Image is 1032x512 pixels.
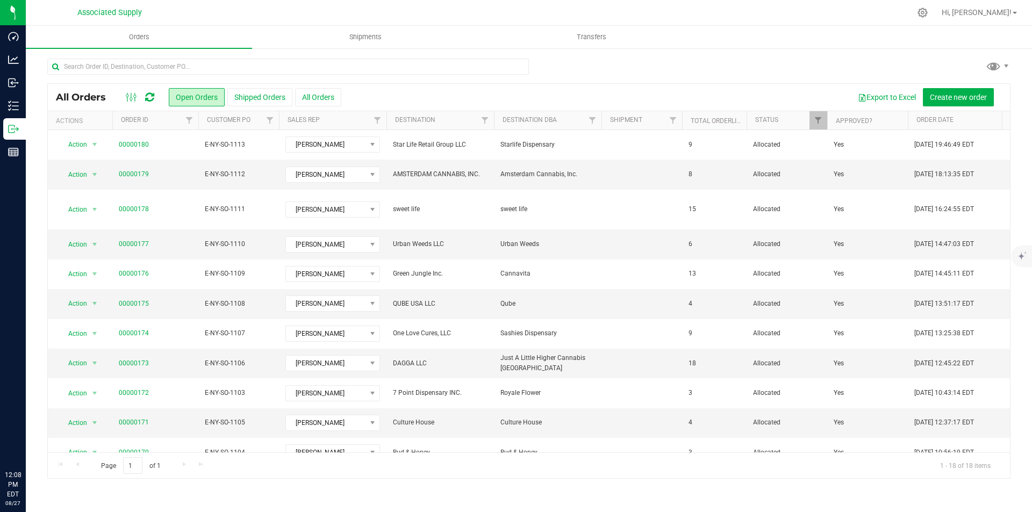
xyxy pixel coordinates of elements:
span: select [88,167,102,182]
span: 8 [689,169,692,179]
span: Associated Supply [77,8,142,17]
span: Cannavita [500,269,595,279]
a: 00000174 [119,328,149,338]
span: select [88,415,102,430]
a: Filter [476,111,494,129]
span: Royale Flower [500,388,595,398]
span: One Love Cures, LLC [393,328,488,338]
input: Search Order ID, Destination, Customer PO... [47,59,529,75]
a: Filter [998,111,1015,129]
span: [PERSON_NAME] [286,326,366,341]
span: E-NY-SO-1110 [205,239,273,249]
span: Action [59,445,88,460]
a: Filter [664,111,682,129]
span: [PERSON_NAME] [286,415,366,430]
span: Orders [114,32,164,42]
button: Export to Excel [851,88,923,106]
span: AMSTERDAM CANNABIS, INC. [393,169,488,179]
button: Open Orders [169,88,225,106]
button: Create new order [923,88,994,106]
span: Culture House [393,417,488,428]
span: DAGGA LLC [393,358,488,369]
span: sweet life [393,204,488,214]
span: [DATE] 13:25:38 EDT [914,328,974,338]
span: select [88,137,102,152]
span: Yes [834,239,844,249]
span: Allocated [753,299,821,309]
span: select [88,237,102,252]
span: select [88,445,102,460]
span: E-NY-SO-1112 [205,169,273,179]
span: Action [59,202,88,217]
span: Transfers [562,32,621,42]
a: 00000175 [119,299,149,309]
span: Bud & Honey [500,448,595,458]
span: Hi, [PERSON_NAME]! [942,8,1012,17]
span: [DATE] 13:51:17 EDT [914,299,974,309]
span: 9 [689,328,692,338]
span: select [88,356,102,371]
span: [PERSON_NAME] [286,296,366,311]
div: Actions [56,117,108,125]
span: Allocated [753,140,821,150]
a: 00000176 [119,269,149,279]
span: select [88,326,102,341]
span: [DATE] 10:56:19 EDT [914,448,974,458]
span: Sashies Dispensary [500,328,595,338]
span: Allocated [753,448,821,458]
a: Status [755,116,778,124]
span: Action [59,137,88,152]
span: Allocated [753,417,821,428]
a: Sales Rep [288,116,320,124]
span: [PERSON_NAME] [286,356,366,371]
a: Filter [584,111,601,129]
span: Star Life Retail Group LLC [393,140,488,150]
span: Qube [500,299,595,309]
span: 7 Point Dispensary INC. [393,388,488,398]
span: Yes [834,328,844,338]
span: Action [59,326,88,341]
span: Action [59,167,88,182]
span: Allocated [753,169,821,179]
span: select [88,386,102,401]
span: 18 [689,358,696,369]
inline-svg: Reports [8,147,19,157]
span: [DATE] 12:45:22 EDT [914,358,974,369]
span: E-NY-SO-1111 [205,204,273,214]
span: Allocated [753,358,821,369]
a: 00000180 [119,140,149,150]
span: Action [59,356,88,371]
span: [DATE] 19:46:49 EDT [914,140,974,150]
span: [PERSON_NAME] [286,386,366,401]
a: Shipment [610,116,642,124]
span: Allocated [753,328,821,338]
span: Action [59,415,88,430]
span: Urban Weeds LLC [393,239,488,249]
a: Destination DBA [503,116,557,124]
span: Action [59,266,88,282]
iframe: Resource center [11,426,43,458]
input: 1 [123,457,142,474]
span: select [88,296,102,311]
span: Page of 1 [92,457,169,474]
span: [PERSON_NAME] [286,202,366,217]
span: Yes [834,358,844,369]
span: Allocated [753,388,821,398]
button: Shipped Orders [227,88,292,106]
a: 00000170 [119,448,149,458]
a: Filter [261,111,279,129]
span: sweet life [500,204,595,214]
a: Total Orderlines [691,117,749,125]
span: [DATE] 14:47:03 EDT [914,239,974,249]
span: Yes [834,269,844,279]
p: 08/27 [5,499,21,507]
a: 00000171 [119,417,149,428]
span: Urban Weeds [500,239,595,249]
a: Customer PO [207,116,250,124]
a: Order Date [916,116,954,124]
span: 9 [689,140,692,150]
span: E-NY-SO-1108 [205,299,273,309]
span: Culture House [500,417,595,428]
span: [DATE] 14:45:11 EDT [914,269,974,279]
span: Yes [834,204,844,214]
